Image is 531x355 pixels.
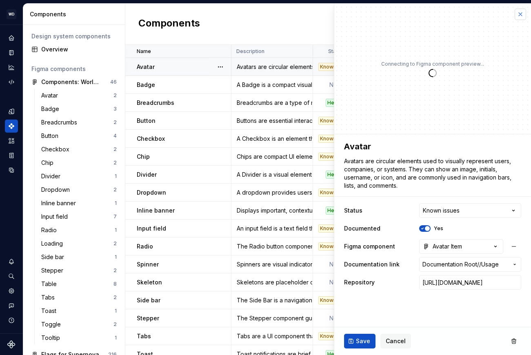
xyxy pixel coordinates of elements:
[137,206,175,215] p: Inline banner
[38,143,120,156] a: Checkbox2
[38,331,120,344] a: Tooltip1
[28,75,120,89] a: Components: Worldpay Design System46
[344,206,362,215] label: Status
[5,149,18,162] a: Storybook stories
[5,255,18,268] button: Notifications
[232,296,312,304] div: The Side Bar is a navigational component that helps users move through different sections of a pr...
[342,139,520,154] textarea: Avatar
[38,89,120,102] a: Avatar2
[137,63,155,71] p: Avatar
[38,183,120,196] a: Dropdown2
[113,92,117,99] div: 2
[5,299,18,312] button: Contact support
[344,334,375,348] button: Save
[5,284,18,297] a: Settings
[41,132,62,140] div: Button
[137,242,153,251] p: Radio
[313,76,360,94] td: None
[115,200,117,206] div: 1
[38,291,120,304] a: Tabs2
[41,91,61,100] div: Avatar
[318,332,355,340] div: Known issues
[115,308,117,314] div: 1
[356,337,370,345] span: Save
[137,224,166,233] p: Input field
[318,242,355,251] div: Known issues
[232,332,312,340] div: Tabs are a UI component that allows users to switch between multiple content panels, each associa...
[232,135,312,143] div: A Checkbox is an element that allows users to select between two states: Checked and Unchecked, t...
[38,197,120,210] a: Inline banner1
[137,171,157,179] p: Divider
[137,48,151,55] p: Name
[313,255,360,273] td: None
[115,254,117,260] div: 1
[113,281,117,287] div: 8
[232,314,312,322] div: The Stepper component guides users through a sequence of steps in a process or workflow. It provi...
[380,334,411,348] button: Cancel
[41,213,71,221] div: Input field
[313,309,360,327] td: None
[113,186,117,193] div: 2
[5,61,18,74] div: Analytics
[113,146,117,153] div: 2
[328,48,343,55] p: Status
[41,280,60,288] div: Table
[38,170,120,183] a: Divider1
[38,277,120,291] a: Table8
[5,120,18,133] div: Components
[236,48,264,55] p: Description
[344,224,380,233] label: Documented
[38,237,120,250] a: Loading2
[5,46,18,59] a: Documentation
[5,164,18,177] a: Data sources
[137,260,159,268] p: Spinner
[38,156,120,169] a: Chip2
[434,225,443,232] label: Yes
[232,242,312,251] div: The Radio button component allows users to select a single option from a set of mutually exclusiv...
[232,171,312,179] div: A Divider is a visual element used to separate content into distinct sections, providing clear bo...
[5,31,18,44] a: Home
[232,260,312,268] div: Spinners are visual indicators used to show that a process is ongoing, such as loading or data fe...
[344,278,375,286] label: Repository
[38,210,120,223] a: Input field7
[232,278,312,286] div: Skeletons are placeholder components used to indicate that content is loading. They help users an...
[41,172,64,180] div: Divider
[232,63,312,71] div: Avatars are circular elements used to visually represent users, companies, or systems. They can s...
[326,99,347,107] div: Healthy
[137,117,156,125] p: Button
[113,133,117,139] div: 4
[113,213,117,220] div: 7
[232,81,312,89] div: A Badge is a compact visual indicator used to highlight status, count, or metadata. It draws atte...
[5,75,18,89] a: Code automation
[41,293,58,302] div: Tabs
[41,45,117,53] div: Overview
[38,251,120,264] a: Side bar1
[344,242,395,251] label: Figma component
[232,224,312,233] div: An input field is a text field that users can type into. You can use this for short texts up to o...
[137,135,165,143] p: Checkbox
[232,99,312,107] div: Breadcrumbs are a type of navigation that shows users their current location within a website or ...
[5,105,18,118] a: Design tokens
[419,257,521,272] button: Documentation Root//Usage
[381,61,484,67] p: Connecting to Figma component preview...
[113,160,117,166] div: 2
[38,102,120,115] a: Badge3
[7,340,16,348] svg: Supernova Logo
[30,10,122,18] div: Components
[38,224,120,237] a: Radio1
[137,278,162,286] p: Skeleton
[318,63,355,71] div: Known issues
[41,226,60,234] div: Radio
[386,337,406,345] span: Cancel
[113,119,117,126] div: 2
[41,199,79,207] div: Inline banner
[232,117,312,125] div: Buttons are essential interactive components that initiate actions within the user interface. The...
[137,81,155,89] p: Badge
[342,155,520,191] textarea: Avatars are circular elements used to visually represent users, companies, or systems. They can s...
[41,307,60,315] div: Toast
